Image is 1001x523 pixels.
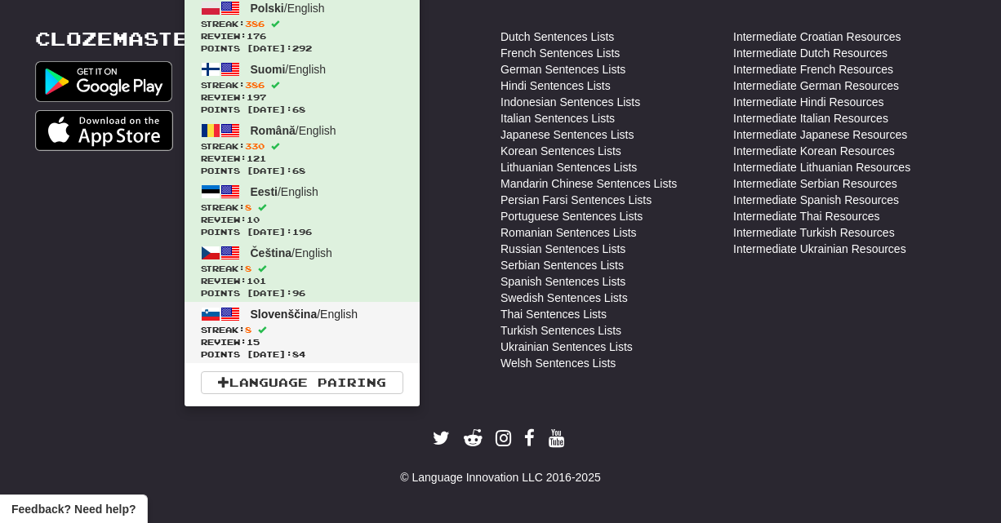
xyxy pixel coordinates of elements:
[201,202,403,214] span: Streak:
[201,336,403,348] span: Review: 15
[251,63,286,76] span: Suomi
[251,2,325,15] span: / English
[500,110,615,126] a: Italian Sentences Lists
[733,61,893,78] a: Intermediate French Resources
[35,61,172,102] img: Get it on Google Play
[185,57,420,118] a: Suomi/EnglishStreak:386 Review:197Points [DATE]:68
[500,322,621,339] a: Turkish Sentences Lists
[245,19,265,29] span: 386
[251,124,296,137] span: Română
[500,29,614,45] a: Dutch Sentences Lists
[500,78,611,94] a: Hindi Sentences Lists
[185,180,420,241] a: Eesti/EnglishStreak:8 Review:10Points [DATE]:196
[733,159,910,175] a: Intermediate Lithuanian Resources
[251,308,318,321] span: Slovenščina
[201,79,403,91] span: Streak:
[733,78,899,94] a: Intermediate German Resources
[201,226,403,238] span: Points [DATE]: 196
[500,208,643,224] a: Portuguese Sentences Lists
[500,339,633,355] a: Ukrainian Sentences Lists
[251,63,327,76] span: / English
[500,61,625,78] a: German Sentences Lists
[733,241,906,257] a: Intermediate Ukrainian Resources
[201,153,403,165] span: Review: 121
[500,355,616,371] a: Welsh Sentences Lists
[201,30,403,42] span: Review: 176
[251,124,336,137] span: / English
[500,224,637,241] a: Romanian Sentences Lists
[251,308,358,321] span: / English
[245,325,251,335] span: 8
[733,94,883,110] a: Intermediate Hindi Resources
[500,257,624,273] a: Serbian Sentences Lists
[245,141,265,151] span: 330
[201,263,403,275] span: Streak:
[201,42,403,55] span: Points [DATE]: 292
[500,159,637,175] a: Lithuanian Sentences Lists
[500,126,634,143] a: Japanese Sentences Lists
[201,371,403,394] a: Language Pairing
[201,324,403,336] span: Streak:
[500,241,625,257] a: Russian Sentences Lists
[500,290,628,306] a: Swedish Sentences Lists
[245,264,251,273] span: 8
[201,140,403,153] span: Streak:
[201,165,403,177] span: Points [DATE]: 68
[251,246,292,259] span: Čeština
[500,94,640,110] a: Indonesian Sentences Lists
[733,224,895,241] a: Intermediate Turkish Resources
[733,143,895,159] a: Intermediate Korean Resources
[201,18,403,30] span: Streak:
[500,306,607,322] a: Thai Sentences Lists
[11,501,136,517] span: Open feedback widget
[251,185,318,198] span: / English
[201,214,403,226] span: Review: 10
[733,175,897,192] a: Intermediate Serbian Resources
[201,348,403,361] span: Points [DATE]: 84
[201,275,403,287] span: Review: 101
[500,175,677,192] a: Mandarin Chinese Sentences Lists
[500,143,621,159] a: Korean Sentences Lists
[500,45,620,61] a: French Sentences Lists
[251,2,284,15] span: Polski
[733,126,907,143] a: Intermediate Japanese Resources
[733,110,888,126] a: Intermediate Italian Resources
[733,29,901,45] a: Intermediate Croatian Resources
[500,192,652,208] a: Persian Farsi Sentences Lists
[35,110,173,151] img: Get it on App Store
[185,302,420,363] a: Slovenščina/EnglishStreak:8 Review:15Points [DATE]:84
[733,208,880,224] a: Intermediate Thai Resources
[245,202,251,212] span: 8
[500,273,625,290] a: Spanish Sentences Lists
[733,45,888,61] a: Intermediate Dutch Resources
[251,246,332,259] span: / English
[201,91,403,104] span: Review: 197
[201,287,403,299] span: Points [DATE]: 96
[35,29,204,49] a: Clozemaster
[251,185,278,198] span: Eesti
[185,118,420,180] a: Română/EnglishStreak:330 Review:121Points [DATE]:68
[185,241,420,302] a: Čeština/EnglishStreak:8 Review:101Points [DATE]:96
[245,80,265,90] span: 386
[35,469,966,485] div: © Language Innovation LLC 2016-2025
[733,192,899,208] a: Intermediate Spanish Resources
[201,104,403,116] span: Points [DATE]: 68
